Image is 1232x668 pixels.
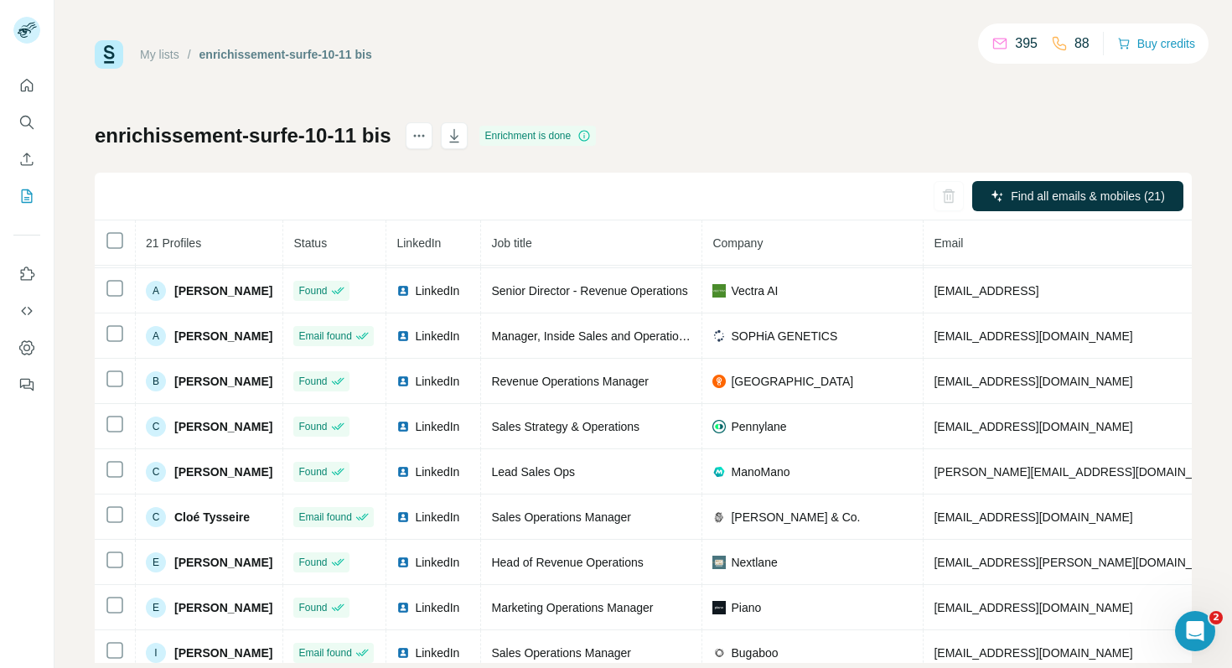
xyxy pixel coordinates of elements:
[731,418,786,435] span: Pennylane
[396,375,410,388] img: LinkedIn logo
[934,556,1229,569] span: [EMAIL_ADDRESS][PERSON_NAME][DOMAIN_NAME]
[1011,188,1165,205] span: Find all emails & mobiles (21)
[731,599,761,616] span: Piano
[146,417,166,437] div: C
[174,645,272,661] span: [PERSON_NAME]
[174,599,272,616] span: [PERSON_NAME]
[298,510,351,525] span: Email found
[146,281,166,301] div: A
[731,554,777,571] span: Nextlane
[174,373,272,390] span: [PERSON_NAME]
[934,329,1132,343] span: [EMAIL_ADDRESS][DOMAIN_NAME]
[95,122,391,149] h1: enrichissement-surfe-10-11 bis
[415,645,459,661] span: LinkedIn
[491,601,653,614] span: Marketing Operations Manager
[415,328,459,344] span: LinkedIn
[298,419,327,434] span: Found
[13,107,40,137] button: Search
[146,236,201,250] span: 21 Profiles
[13,181,40,211] button: My lists
[491,556,643,569] span: Head of Revenue Operations
[712,601,726,614] img: company-logo
[491,420,639,433] span: Sales Strategy & Operations
[712,556,726,569] img: company-logo
[396,284,410,298] img: LinkedIn logo
[146,462,166,482] div: C
[415,599,459,616] span: LinkedIn
[712,510,726,524] img: company-logo
[712,646,726,660] img: company-logo
[396,420,410,433] img: LinkedIn logo
[712,420,726,433] img: company-logo
[13,296,40,326] button: Use Surfe API
[1209,611,1223,624] span: 2
[396,236,441,250] span: LinkedIn
[146,643,166,663] div: I
[415,509,459,526] span: LinkedIn
[934,601,1132,614] span: [EMAIL_ADDRESS][DOMAIN_NAME]
[934,646,1132,660] span: [EMAIL_ADDRESS][DOMAIN_NAME]
[293,236,327,250] span: Status
[491,236,531,250] span: Job title
[491,646,631,660] span: Sales Operations Manager
[146,598,166,618] div: E
[298,645,351,660] span: Email found
[415,282,459,299] span: LinkedIn
[174,554,272,571] span: [PERSON_NAME]
[731,463,789,480] span: ManoMano
[731,328,837,344] span: SOPHiA GENETICS
[934,375,1132,388] span: [EMAIL_ADDRESS][DOMAIN_NAME]
[298,283,327,298] span: Found
[712,465,726,479] img: company-logo
[199,46,372,63] div: enrichissement-surfe-10-11 bis
[1015,34,1038,54] p: 395
[712,329,726,343] img: company-logo
[491,375,649,388] span: Revenue Operations Manager
[934,465,1229,479] span: [PERSON_NAME][EMAIL_ADDRESS][DOMAIN_NAME]
[934,236,963,250] span: Email
[174,509,250,526] span: Cloé Tysseire
[731,373,853,390] span: [GEOGRAPHIC_DATA]
[174,463,272,480] span: [PERSON_NAME]
[491,329,720,343] span: Manager, Inside Sales and Operations Lead
[174,282,272,299] span: [PERSON_NAME]
[298,464,327,479] span: Found
[934,420,1132,433] span: [EMAIL_ADDRESS][DOMAIN_NAME]
[396,556,410,569] img: LinkedIn logo
[491,284,687,298] span: Senior Director - Revenue Operations
[13,70,40,101] button: Quick start
[934,510,1132,524] span: [EMAIL_ADDRESS][DOMAIN_NAME]
[1175,611,1215,651] iframe: Intercom live chat
[298,329,351,344] span: Email found
[396,329,410,343] img: LinkedIn logo
[13,259,40,289] button: Use Surfe on LinkedIn
[731,509,860,526] span: [PERSON_NAME] & Co.
[731,282,778,299] span: Vectra AI
[712,236,763,250] span: Company
[731,645,778,661] span: Bugaboo
[95,40,123,69] img: Surfe Logo
[415,418,459,435] span: LinkedIn
[491,510,631,524] span: Sales Operations Manager
[396,510,410,524] img: LinkedIn logo
[13,144,40,174] button: Enrich CSV
[972,181,1183,211] button: Find all emails & mobiles (21)
[140,48,179,61] a: My lists
[415,463,459,480] span: LinkedIn
[298,555,327,570] span: Found
[188,46,191,63] li: /
[396,601,410,614] img: LinkedIn logo
[13,333,40,363] button: Dashboard
[298,600,327,615] span: Found
[712,375,726,388] img: company-logo
[415,373,459,390] span: LinkedIn
[479,126,596,146] div: Enrichment is done
[934,284,1038,298] span: [EMAIL_ADDRESS]
[396,646,410,660] img: LinkedIn logo
[406,122,432,149] button: actions
[1074,34,1090,54] p: 88
[146,552,166,572] div: E
[13,370,40,400] button: Feedback
[396,465,410,479] img: LinkedIn logo
[491,465,575,479] span: Lead Sales Ops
